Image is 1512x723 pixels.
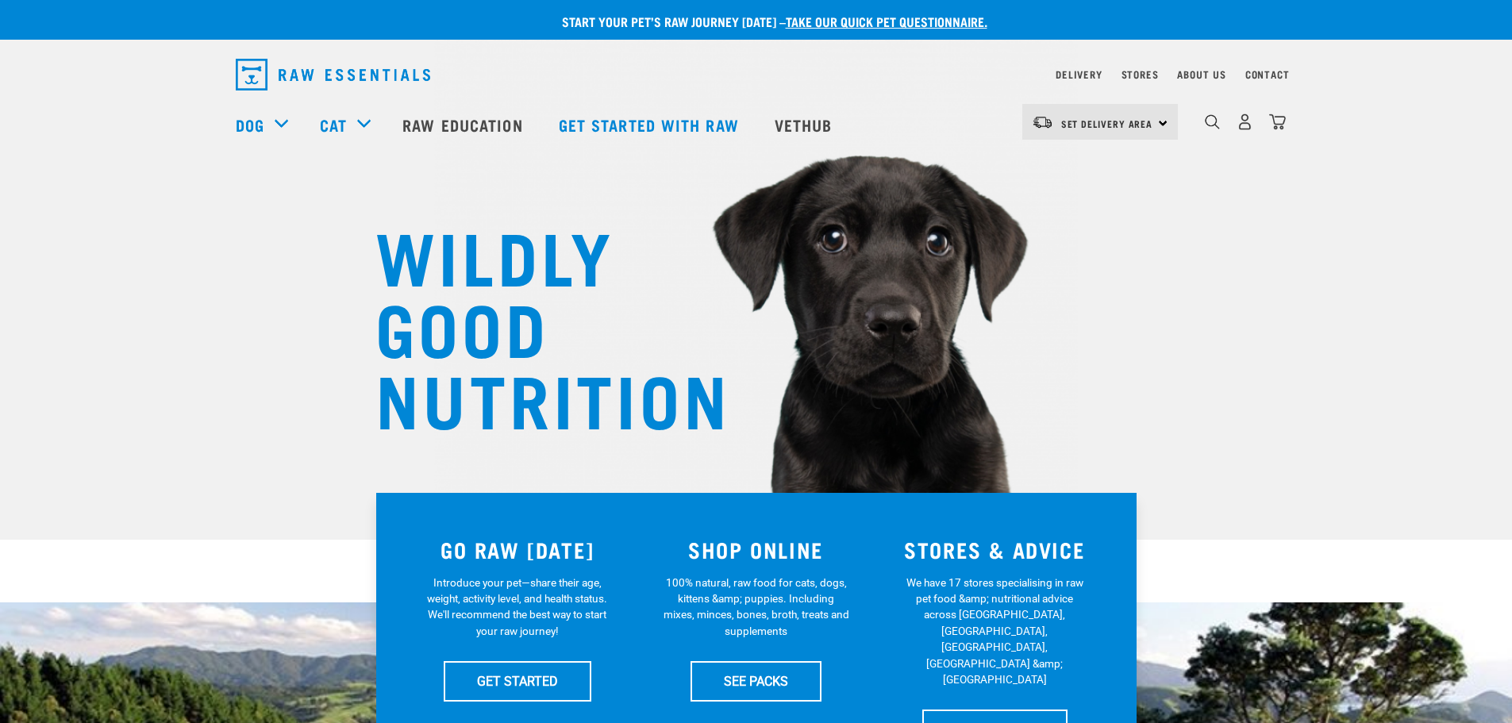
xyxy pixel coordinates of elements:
[691,661,821,701] a: SEE PACKS
[1245,71,1290,77] a: Contact
[543,93,759,156] a: Get started with Raw
[223,52,1290,97] nav: dropdown navigation
[885,537,1105,562] h3: STORES & ADVICE
[424,575,610,640] p: Introduce your pet—share their age, weight, activity level, and health status. We'll recommend th...
[375,218,693,433] h1: WILDLY GOOD NUTRITION
[1056,71,1102,77] a: Delivery
[408,537,628,562] h3: GO RAW [DATE]
[1061,121,1153,126] span: Set Delivery Area
[786,17,987,25] a: take our quick pet questionnaire.
[236,59,430,90] img: Raw Essentials Logo
[759,93,852,156] a: Vethub
[1032,115,1053,129] img: van-moving.png
[1269,113,1286,130] img: home-icon@2x.png
[902,575,1088,688] p: We have 17 stores specialising in raw pet food &amp; nutritional advice across [GEOGRAPHIC_DATA],...
[663,575,849,640] p: 100% natural, raw food for cats, dogs, kittens &amp; puppies. Including mixes, minces, bones, bro...
[444,661,591,701] a: GET STARTED
[1177,71,1225,77] a: About Us
[1205,114,1220,129] img: home-icon-1@2x.png
[236,113,264,137] a: Dog
[387,93,542,156] a: Raw Education
[1237,113,1253,130] img: user.png
[646,537,866,562] h3: SHOP ONLINE
[1121,71,1159,77] a: Stores
[320,113,347,137] a: Cat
